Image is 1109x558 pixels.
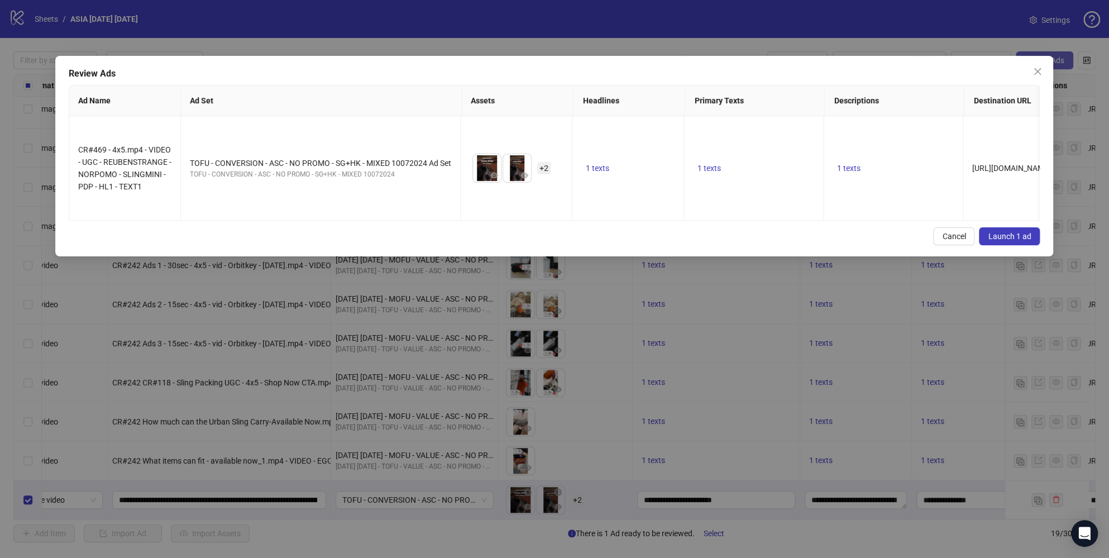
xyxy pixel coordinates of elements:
[833,161,865,175] button: 1 texts
[190,157,451,169] div: TOFU - CONVERSION - ASC - NO PROMO - SG+HK - MIXED 10072024 Ad Set
[537,162,551,174] span: + 2
[1034,67,1043,76] span: close
[972,164,1051,173] span: [URL][DOMAIN_NAME]
[503,154,531,182] img: Asset 2
[69,85,181,116] th: Ad Name
[686,85,825,116] th: Primary Texts
[520,171,528,179] span: eye
[979,227,1040,245] button: Launch 1 ad
[190,169,451,180] div: TOFU - CONVERSION - ASC - NO PROMO - SG+HK - MIXED 10072024
[1029,63,1047,80] button: Close
[490,171,498,179] span: eye
[518,169,531,182] button: Preview
[697,164,721,173] span: 1 texts
[693,161,725,175] button: 1 texts
[1071,520,1098,547] div: Open Intercom Messenger
[574,85,686,116] th: Headlines
[581,161,614,175] button: 1 texts
[69,67,1040,80] div: Review Ads
[181,85,462,116] th: Ad Set
[473,154,501,182] img: Asset 1
[462,85,574,116] th: Assets
[837,164,861,173] span: 1 texts
[934,227,975,245] button: Cancel
[943,232,966,241] span: Cancel
[988,232,1031,241] span: Launch 1 ad
[487,169,501,182] button: Preview
[78,145,171,191] span: CR#469 - 4x5.mp4 - VIDEO - UGC - REUBENSTRANGE - NORPOMO - SLINGMINI - PDP - HL1 - TEXT1
[825,85,965,116] th: Descriptions
[586,164,609,173] span: 1 texts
